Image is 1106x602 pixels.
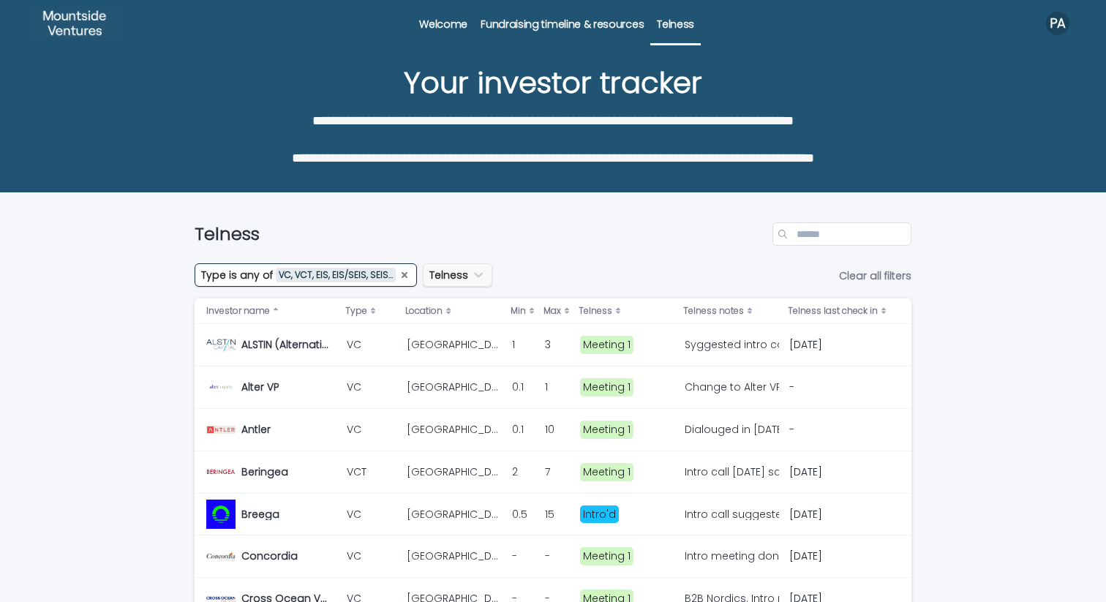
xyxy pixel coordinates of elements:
[580,378,633,396] div: Meeting 1
[580,336,633,354] div: Meeting 1
[685,550,776,563] div: Intro meeting done [DATE]. They are to come back with interest for next step. Asked for follow up.
[580,421,633,439] div: Meeting 1
[241,505,282,521] p: Breega
[195,451,911,493] tr: BeringeaBeringea VCT[GEOGRAPHIC_DATA][GEOGRAPHIC_DATA] 22 77 Meeting 1Intro call [DATE] scheduled...
[789,508,881,521] p: [DATE]
[543,303,561,319] p: Max
[241,547,301,563] p: Concordia
[512,421,527,436] p: 0.1
[347,339,395,351] p: VC
[580,547,633,565] div: Meeting 1
[839,271,911,281] span: Clear all filters
[545,547,553,563] p: -
[195,493,911,535] tr: BreegaBreega VC[GEOGRAPHIC_DATA][GEOGRAPHIC_DATA] 0.50.5 1515 Intro'dIntro call suggested [DATE]....
[512,336,518,351] p: 1
[195,324,911,366] tr: ALSTIN (Alternative Strategic Investments)ALSTIN (Alternative Strategic Investments) VC[GEOGRAPHI...
[772,222,911,246] input: Search
[512,505,530,521] p: 0.5
[195,366,911,409] tr: Alter VPAlter VP VC[GEOGRAPHIC_DATA][GEOGRAPHIC_DATA] 0.10.1 11 Meeting 1Change to Alter VP. We h...
[685,381,776,394] div: Change to Alter VP. We had a first intro meeting with them. They are connected to TEF (TEF is an ...
[407,463,501,478] p: [GEOGRAPHIC_DATA]
[347,508,395,521] p: VC
[241,336,336,351] p: ALSTIN (Alternative Strategic Investments)
[407,547,501,563] p: [GEOGRAPHIC_DATA]
[683,303,744,319] p: Telness notes
[579,303,612,319] p: Telness
[407,505,501,521] p: [GEOGRAPHIC_DATA]
[347,466,395,478] p: VCT
[206,303,270,319] p: Investor name
[580,463,633,481] div: Meeting 1
[545,378,551,394] p: 1
[29,9,120,38] img: twZmyNITGKVq2kBU3Vg1
[1046,12,1069,35] div: PA
[195,263,417,287] button: Type
[345,303,367,319] p: Type
[685,508,776,521] div: Intro call suggested [DATE]. Call scheduled [DATE].
[789,550,881,563] p: [DATE]
[195,65,911,100] h1: Your investor tracker
[545,463,553,478] p: 7
[685,424,776,436] div: Dialouged in [DATE]. Initiated again in [DATE] with Wayra intro. Stuck in meeting 1. We gave them...
[347,424,395,436] p: VC
[407,336,501,351] p: [GEOGRAPHIC_DATA]
[241,421,274,436] p: Antler
[580,505,619,524] div: Intro'd
[407,378,501,394] p: [GEOGRAPHIC_DATA]
[789,466,881,478] p: [DATE]
[347,550,395,563] p: VC
[241,463,291,478] p: Beringea
[545,421,557,436] p: 10
[511,303,526,319] p: Min
[789,381,881,394] p: -
[512,463,521,478] p: 2
[195,224,767,245] h1: Telness
[405,303,443,319] p: Location
[833,265,911,287] button: Clear all filters
[241,378,282,394] p: Alter VP
[545,505,557,521] p: 15
[685,466,776,478] div: Intro call [DATE] scheduled. Very good meeting. Ticket size 6-10m. Interested to have access to d...
[512,547,520,563] p: -
[195,535,911,578] tr: ConcordiaConcordia VC[GEOGRAPHIC_DATA][GEOGRAPHIC_DATA] -- -- Meeting 1Intro meeting done [DATE]....
[545,336,554,351] p: 3
[423,263,492,287] button: Telness
[512,378,527,394] p: 0.1
[685,339,776,351] div: Syggested intro call [DATE]-[DATE]. Call scheduled [DATE]. Intro meeting [DATE]. Ticket size $5-1...
[407,421,501,436] p: [GEOGRAPHIC_DATA]
[347,381,395,394] p: VC
[789,339,881,351] p: [DATE]
[788,303,878,319] p: Telness last check in
[195,408,911,451] tr: AntlerAntler VC[GEOGRAPHIC_DATA][GEOGRAPHIC_DATA] 0.10.1 1010 Meeting 1Dialouged in [DATE]. Initi...
[789,424,881,436] p: -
